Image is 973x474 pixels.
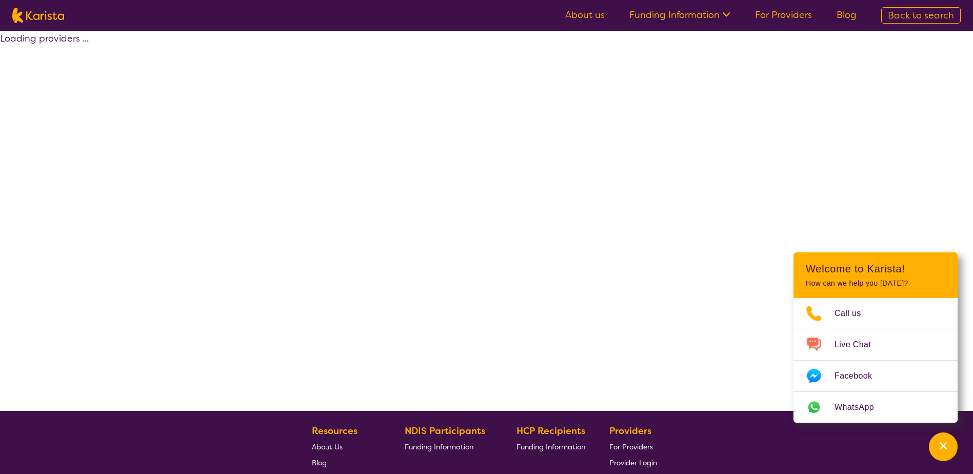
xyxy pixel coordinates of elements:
a: Funding Information [405,439,493,455]
span: About Us [312,442,343,451]
span: Provider Login [609,458,657,467]
span: Back to search [888,9,954,22]
a: Blog [312,455,381,470]
a: About us [565,9,605,21]
a: Back to search [881,7,961,24]
ul: Choose channel [793,298,958,423]
a: Funding Information [517,439,585,455]
span: Blog [312,458,327,467]
span: WhatsApp [835,400,886,415]
span: Facebook [835,368,884,384]
img: Karista logo [12,8,64,23]
b: Providers [609,425,651,437]
span: Funding Information [517,442,585,451]
span: Funding Information [405,442,473,451]
a: For Providers [609,439,657,455]
a: Funding Information [629,9,730,21]
a: Web link opens in a new tab. [793,392,958,423]
a: For Providers [755,9,812,21]
a: About Us [312,439,381,455]
button: Channel Menu [929,432,958,461]
b: Resources [312,425,358,437]
span: Call us [835,306,873,321]
a: Provider Login [609,455,657,470]
b: HCP Recipients [517,425,585,437]
a: Blog [837,9,857,21]
span: For Providers [609,442,653,451]
p: How can we help you [DATE]? [806,279,945,288]
span: Live Chat [835,337,883,352]
h2: Welcome to Karista! [806,263,945,275]
div: Channel Menu [793,252,958,423]
b: NDIS Participants [405,425,485,437]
